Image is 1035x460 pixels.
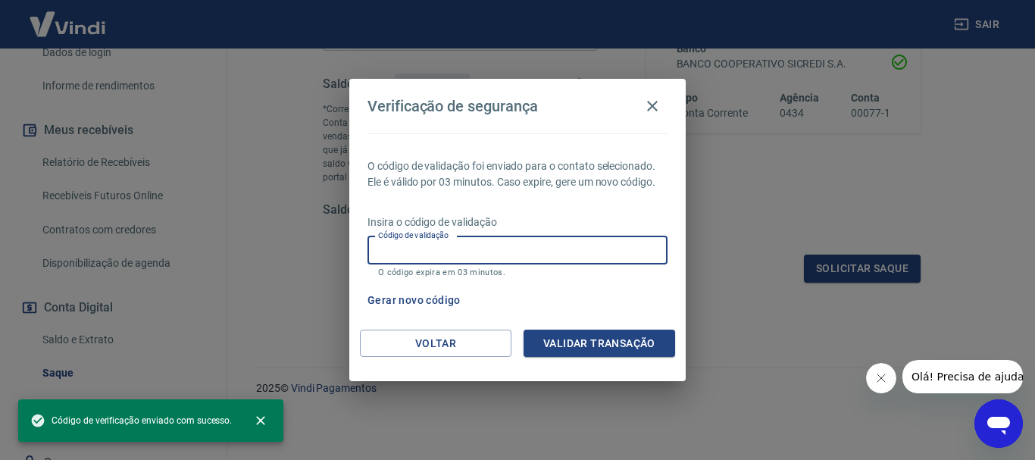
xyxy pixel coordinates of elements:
iframe: Mensagem da empresa [902,360,1023,393]
button: Validar transação [524,330,675,358]
button: Voltar [360,330,511,358]
iframe: Botão para abrir a janela de mensagens [974,399,1023,448]
button: Gerar novo código [361,286,467,314]
button: close [244,404,277,437]
span: Código de verificação enviado com sucesso. [30,413,232,428]
p: O código de validação foi enviado para o contato selecionado. Ele é válido por 03 minutos. Caso e... [367,158,668,190]
p: O código expira em 03 minutos. [378,268,657,277]
span: Olá! Precisa de ajuda? [9,11,127,23]
h4: Verificação de segurança [367,97,538,115]
p: Insira o código de validação [367,214,668,230]
label: Código de validação [378,230,449,241]
iframe: Fechar mensagem [866,363,896,393]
